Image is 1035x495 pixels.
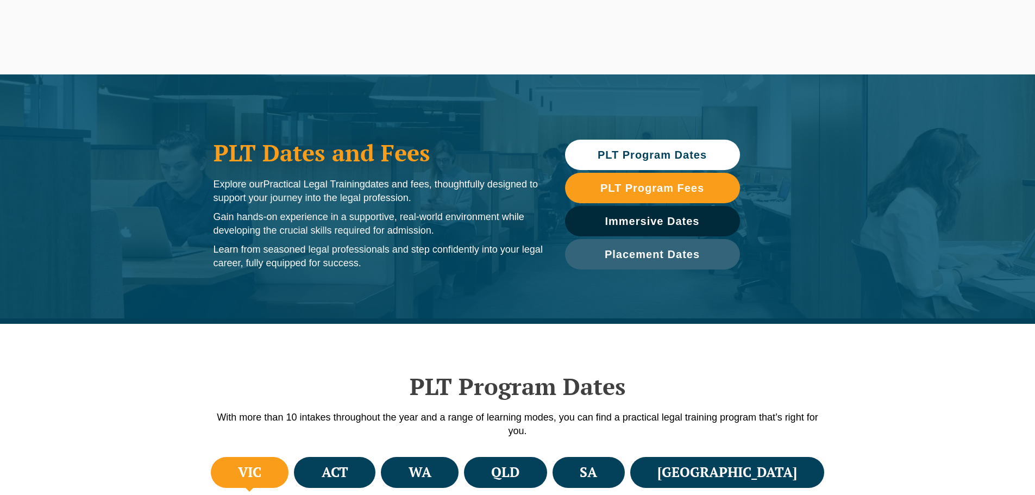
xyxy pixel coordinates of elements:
span: PLT Program Dates [598,149,707,160]
a: Placement Dates [565,239,740,270]
p: Learn from seasoned legal professionals and step confidently into your legal career, fully equipp... [214,243,543,270]
h4: VIC [238,463,261,481]
span: PLT Program Fees [600,183,704,193]
span: Placement Dates [605,249,700,260]
h4: [GEOGRAPHIC_DATA] [657,463,797,481]
span: Practical Legal Training [264,179,365,190]
p: Explore our dates and fees, thoughtfully designed to support your journey into the legal profession. [214,178,543,205]
a: PLT Program Dates [565,140,740,170]
h4: WA [409,463,431,481]
a: Immersive Dates [565,206,740,236]
h1: PLT Dates and Fees [214,139,543,166]
a: PLT Program Fees [565,173,740,203]
p: Gain hands-on experience in a supportive, real-world environment while developing the crucial ski... [214,210,543,237]
h4: ACT [322,463,348,481]
p: With more than 10 intakes throughout the year and a range of learning modes, you can find a pract... [208,411,827,438]
h2: PLT Program Dates [208,373,827,400]
h4: QLD [491,463,519,481]
h4: SA [580,463,597,481]
span: Immersive Dates [605,216,700,227]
